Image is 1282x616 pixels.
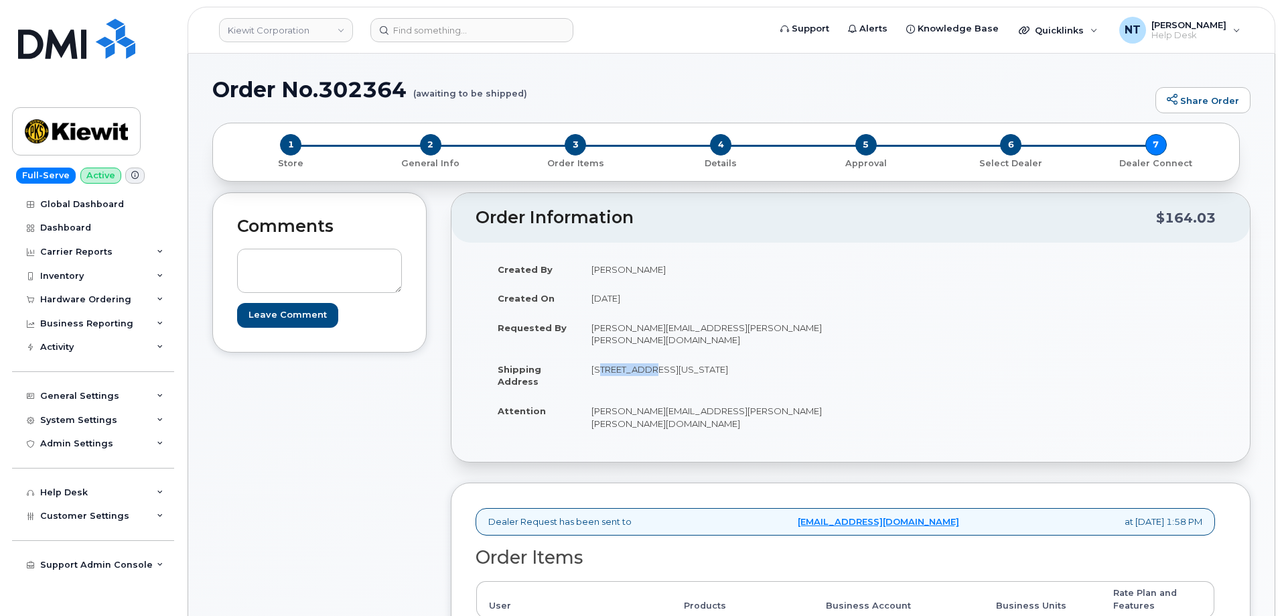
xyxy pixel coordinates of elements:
[1224,558,1272,606] iframe: Messenger Launcher
[498,322,567,333] strong: Requested By
[798,515,959,528] a: [EMAIL_ADDRESS][DOMAIN_NAME]
[508,158,643,170] p: Order Items
[498,264,553,275] strong: Created By
[579,284,841,313] td: [DATE]
[224,156,358,170] a: 1 Store
[579,396,841,438] td: [PERSON_NAME][EMAIL_ADDRESS][PERSON_NAME][PERSON_NAME][DOMAIN_NAME]
[565,134,586,156] span: 3
[1000,134,1021,156] span: 6
[579,313,841,355] td: [PERSON_NAME][EMAIL_ADDRESS][PERSON_NAME][PERSON_NAME][DOMAIN_NAME]
[237,303,338,328] input: Leave Comment
[229,158,353,170] p: Store
[579,255,841,284] td: [PERSON_NAME]
[579,355,841,396] td: [STREET_ADDRESS][US_STATE]
[938,156,1084,170] a: 6 Select Dealer
[498,293,555,304] strong: Created On
[654,158,788,170] p: Details
[498,406,546,416] strong: Attention
[476,208,1156,227] h2: Order Information
[798,158,933,170] p: Approval
[1155,87,1251,114] a: Share Order
[358,156,504,170] a: 2 General Info
[648,156,794,170] a: 4 Details
[793,156,938,170] a: 5 Approval
[944,158,1078,170] p: Select Dealer
[364,158,498,170] p: General Info
[498,364,541,387] strong: Shipping Address
[476,508,1215,536] div: Dealer Request has been sent to at [DATE] 1:58 PM
[420,134,441,156] span: 2
[855,134,877,156] span: 5
[503,156,648,170] a: 3 Order Items
[710,134,731,156] span: 4
[212,78,1149,101] h1: Order No.302364
[237,217,402,236] h2: Comments
[476,548,1215,568] h2: Order Items
[1156,205,1216,231] div: $164.03
[280,134,301,156] span: 1
[413,78,527,99] small: (awaiting to be shipped)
